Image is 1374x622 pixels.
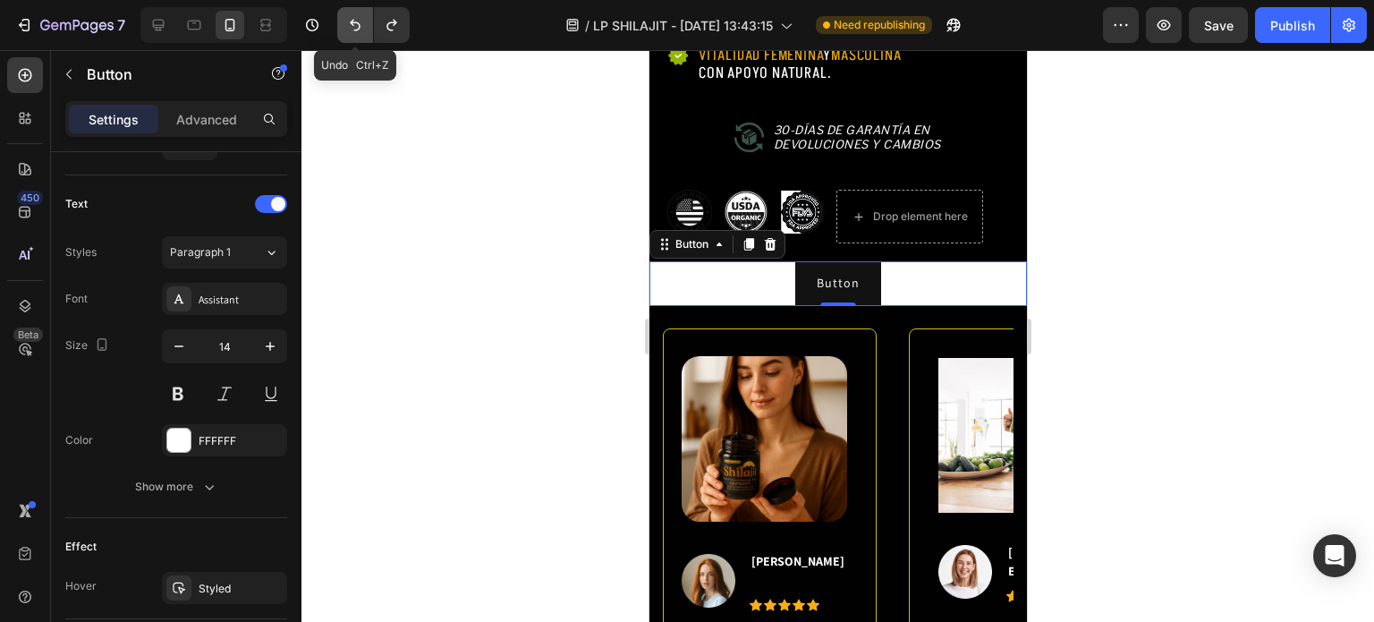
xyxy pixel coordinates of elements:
div: Rich Text Editor. Editing area: main [167,222,210,244]
div: 450 [17,191,43,205]
iframe: Design area [649,50,1027,622]
img: gempages_579707983869510644-ee661856-c97d-4e44-8e44-ca442bb81b1b.png [131,140,175,184]
span: Paragraph 1 [170,244,231,260]
div: Button [22,186,63,202]
span: con apoyo natural. [49,13,182,34]
div: Publish [1270,16,1315,35]
img: gempages_579707983869510644-16af7c14-5db8-4407-9188-acbea0148f3c.png [74,140,119,184]
span: [PERSON_NAME] [359,494,440,529]
div: Undo/Redo [337,7,410,43]
button: Publish [1255,7,1330,43]
div: Hover [65,578,97,594]
div: Show more [135,478,218,496]
button: 7 [7,7,133,43]
img: Alt Image [32,504,86,558]
div: Styles [65,244,97,260]
img: Alt Image [32,306,198,472]
div: Open Intercom Messenger [1313,534,1356,577]
img: Alt Image [289,495,343,549]
button: Show more [65,471,287,503]
div: Beta [13,328,43,342]
div: Drop element here [224,159,318,174]
button: <p>Button</p> [146,211,232,255]
div: Color [65,432,93,448]
div: FFFFFF [199,433,283,449]
p: Settings [89,110,139,129]
p: 7 [117,14,125,36]
div: Font [65,291,88,307]
p: Advanced [176,110,237,129]
span: / [585,16,589,35]
button: Paragraph 1 [162,236,287,268]
button: Save [1189,7,1248,43]
p: Button [87,64,239,85]
i: 30-Días de Garantía en [124,72,281,87]
img: gempages_579707983869510644-e86e54fe-4a4d-48e7-b6e0-1003d0c9f8a8.png [18,140,63,184]
div: Text [65,196,88,212]
div: Assistant [199,292,283,308]
span: Need republishing [834,17,925,33]
span: LP SHILAJIT - [DATE] 13:43:15 [593,16,773,35]
i: Devoluciones y Cambios [124,87,292,101]
img: Alt Image [289,308,444,463]
div: Size [65,334,113,358]
p: Button [167,222,210,244]
div: Effect [65,539,97,555]
span: Save [1204,18,1234,33]
div: Styled [199,581,283,597]
span: [PERSON_NAME] [102,503,195,519]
